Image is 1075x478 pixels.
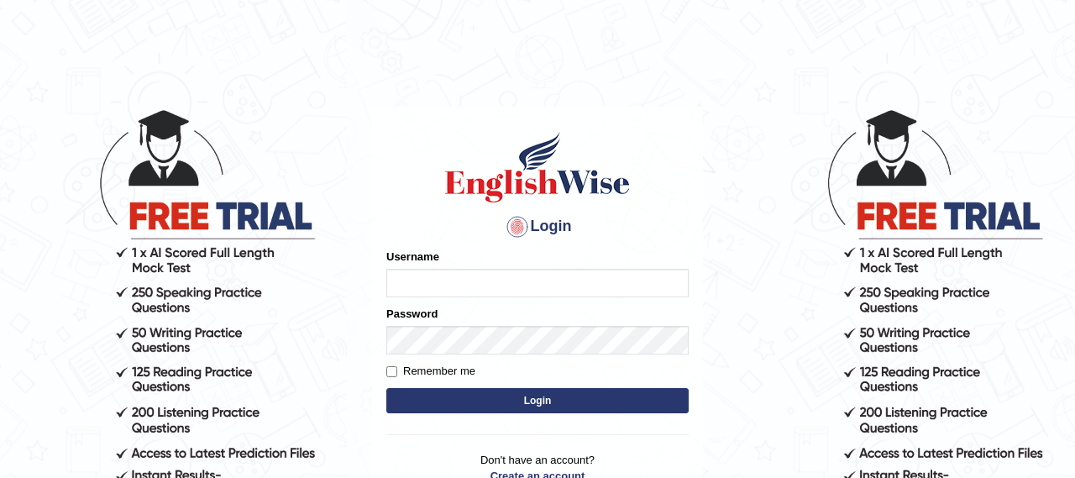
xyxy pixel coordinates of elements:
[386,388,689,413] button: Login
[386,249,439,265] label: Username
[386,306,438,322] label: Password
[442,129,633,205] img: Logo of English Wise sign in for intelligent practice with AI
[386,363,475,380] label: Remember me
[386,213,689,240] h4: Login
[386,366,397,377] input: Remember me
